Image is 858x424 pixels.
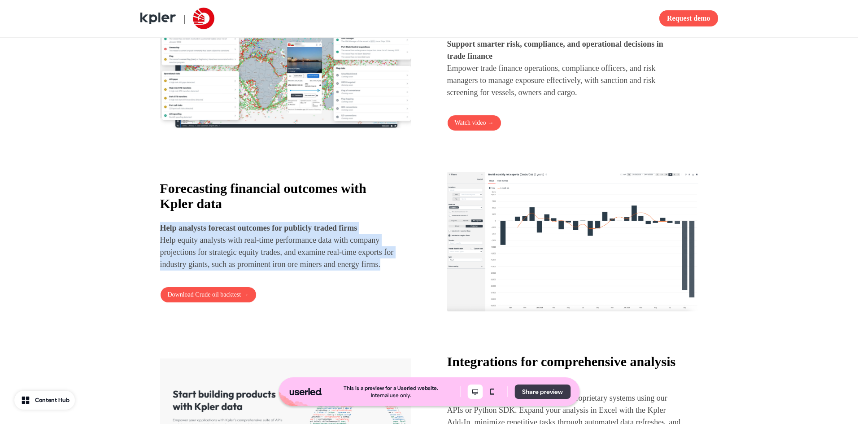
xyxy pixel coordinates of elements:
strong: Support smarter risk, compliance, and operational decisions in trade finance [447,39,663,61]
div: Content Hub [35,396,70,405]
button: Watch video → [447,115,502,131]
button: Download Crude oil backtest → [160,287,257,303]
p: Help equity analysts with real-time performance data with company projections for strategic equit... [160,222,395,271]
button: Mobile mode [484,385,500,399]
strong: Help analysts forecast outcomes for publicly traded firms [160,223,357,232]
button: Share preview [514,385,571,399]
div: Internal use only. [371,392,411,399]
div: This is a preview for a Userled website. [344,385,438,392]
button: Request demo [659,10,718,26]
span: | [183,13,186,24]
button: Desktop mode [467,385,483,399]
button: Content Hub [14,391,75,410]
strong: Forecasting financial outcomes with Kpler data [160,181,366,211]
p: Empower trade finance operations, compliance officers, and risk managers to manage exposure effec... [447,38,682,99]
strong: Integrations for comprehensive analysis [447,354,676,369]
